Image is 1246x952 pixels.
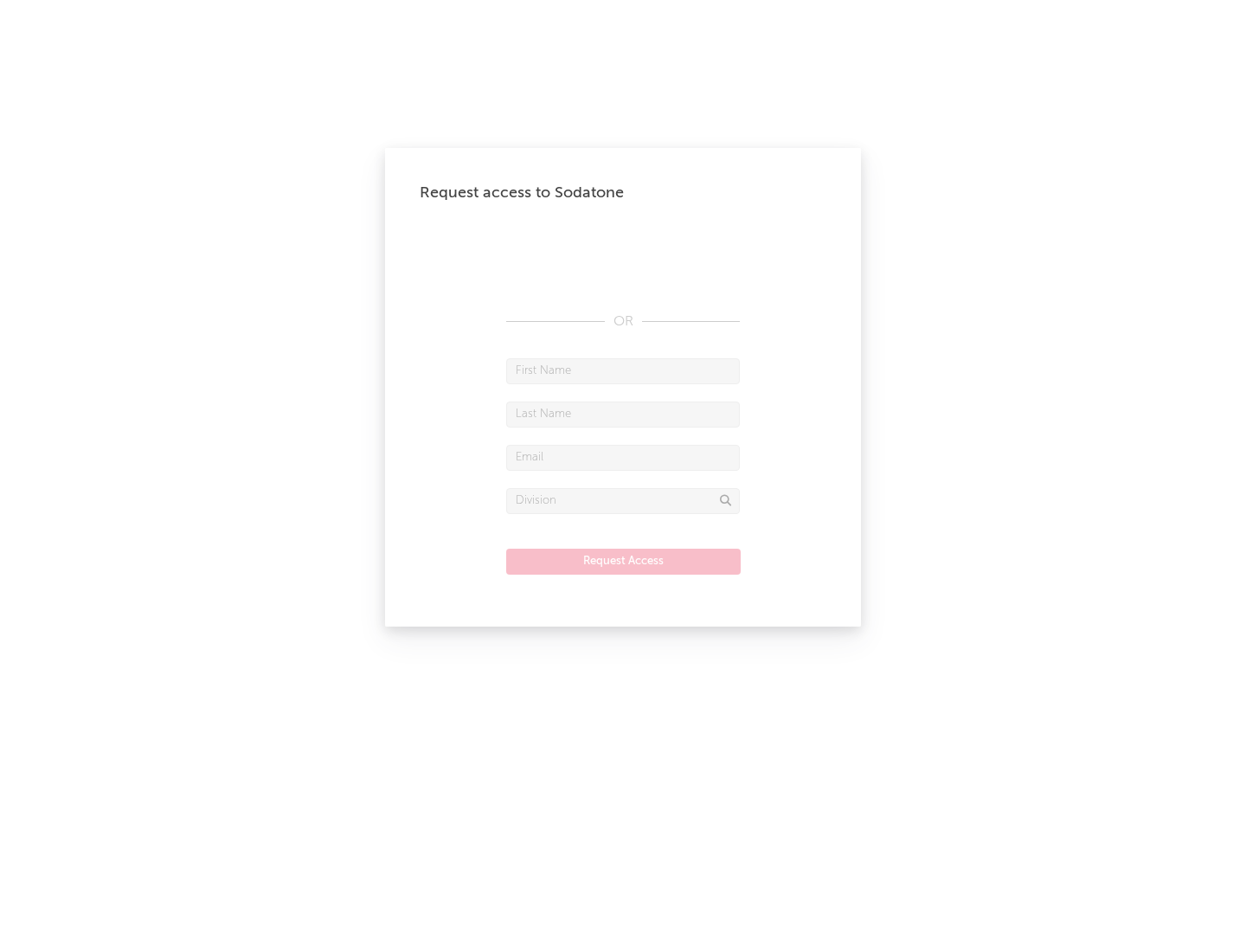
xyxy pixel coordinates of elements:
input: First Name [506,358,740,384]
input: Email [506,445,740,471]
div: Request access to Sodatone [420,183,826,203]
input: Division [506,488,740,514]
div: OR [506,312,740,332]
button: Request Access [506,549,741,575]
input: Last Name [506,402,740,428]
